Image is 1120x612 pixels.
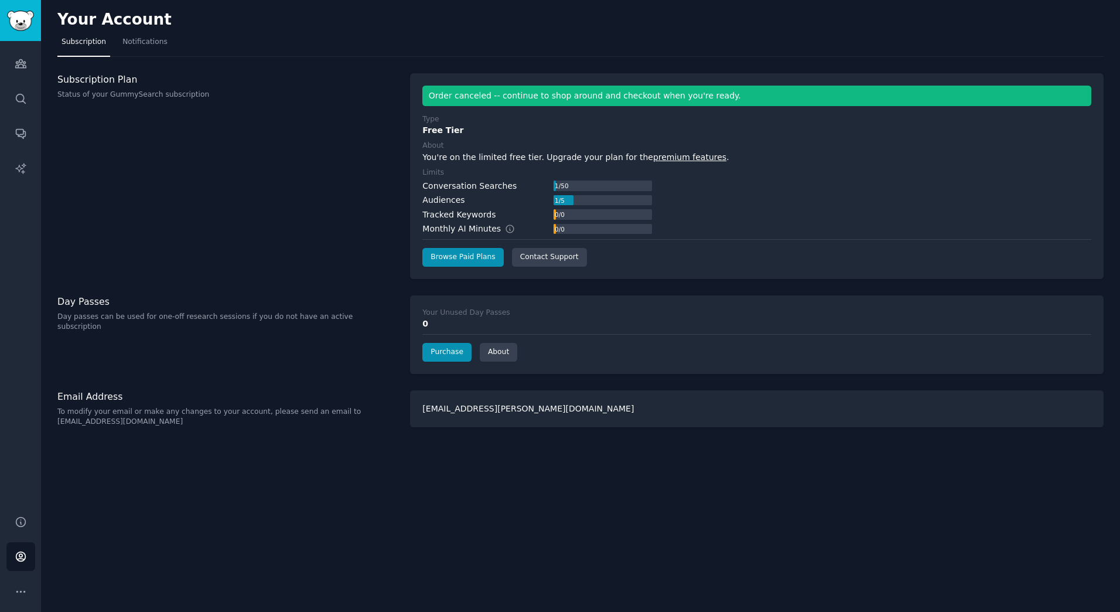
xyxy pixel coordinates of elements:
div: Your Unused Day Passes [422,308,510,318]
div: You're on the limited free tier. Upgrade your plan for the . [422,151,1091,164]
div: 0 / 0 [554,224,565,234]
div: Conversation Searches [422,180,517,192]
a: Contact Support [512,248,587,267]
div: [EMAIL_ADDRESS][PERSON_NAME][DOMAIN_NAME] [410,390,1104,427]
div: Order canceled -- continue to shop around and checkout when you're ready. [422,86,1091,106]
div: Type [422,114,439,125]
div: 1 / 50 [554,181,569,191]
div: Limits [422,168,444,178]
p: Status of your GummySearch subscription [57,90,398,100]
div: Tracked Keywords [422,209,496,221]
p: Day passes can be used for one-off research sessions if you do not have an active subscription [57,312,398,332]
h2: Your Account [57,11,172,29]
a: premium features [653,152,726,162]
div: 1 / 5 [554,195,565,206]
p: To modify your email or make any changes to your account, please send an email to [EMAIL_ADDRESS]... [57,407,398,427]
span: Notifications [122,37,168,47]
a: Notifications [118,33,172,57]
a: Purchase [422,343,472,362]
a: Subscription [57,33,110,57]
a: Browse Paid Plans [422,248,503,267]
a: About [480,343,517,362]
div: 0 / 0 [554,209,565,220]
div: Audiences [422,194,465,206]
h3: Subscription Plan [57,73,398,86]
h3: Email Address [57,390,398,403]
img: GummySearch logo [7,11,34,31]
div: Free Tier [422,124,1091,137]
div: 0 [422,318,1091,330]
div: About [422,141,443,151]
h3: Day Passes [57,295,398,308]
span: Subscription [62,37,106,47]
div: Monthly AI Minutes [422,223,527,235]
